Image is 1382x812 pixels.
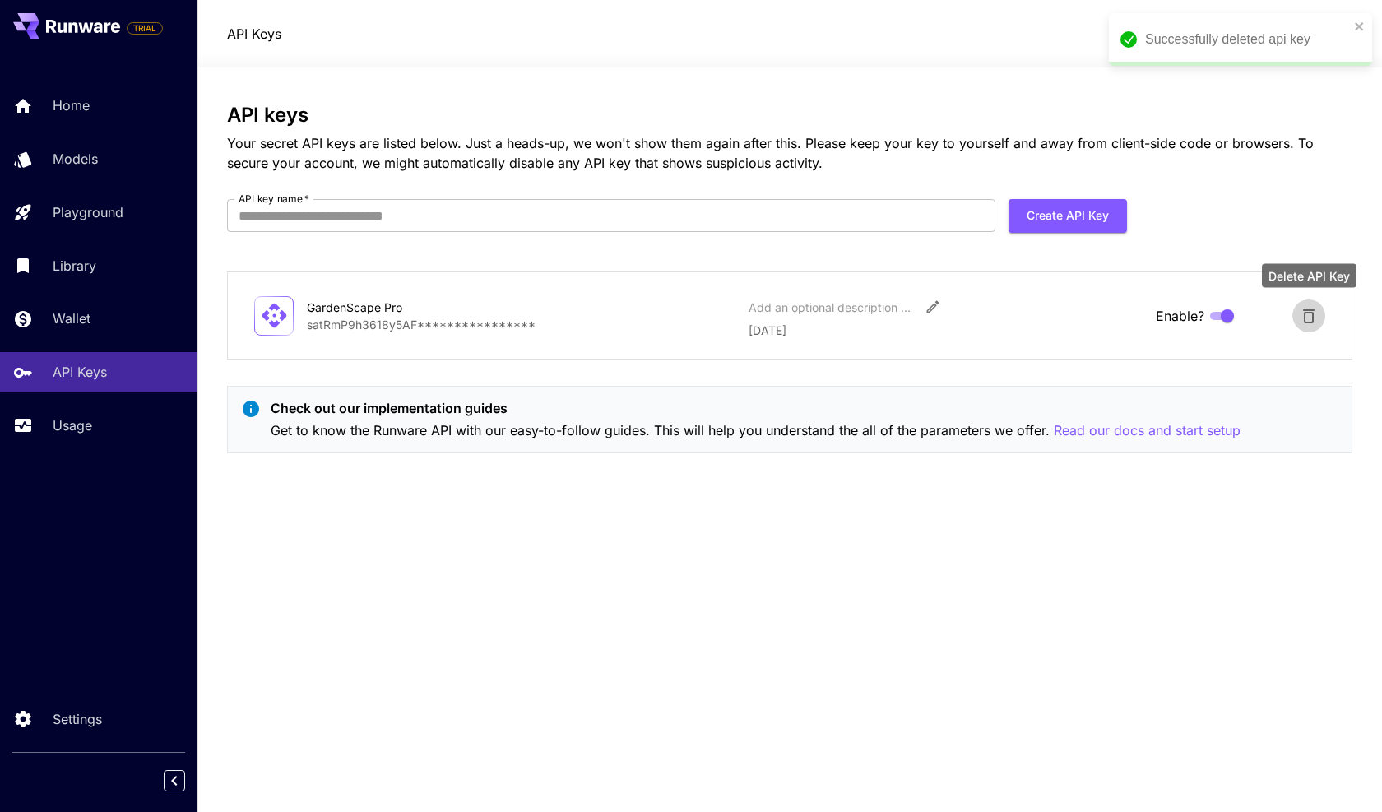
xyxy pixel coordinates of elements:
h3: API keys [227,104,1352,127]
button: close [1354,20,1366,33]
button: Collapse sidebar [164,770,185,791]
div: Add an optional description or comment [749,299,913,316]
button: Create API Key [1009,199,1127,233]
span: Enable? [1156,306,1204,326]
p: [DATE] [749,322,1143,339]
div: GardenScape Pro [307,299,471,316]
p: Usage [53,415,92,435]
button: Edit [918,292,948,322]
div: Successfully deleted api key [1145,30,1349,49]
p: Wallet [53,309,90,328]
p: Check out our implementation guides [271,398,1241,418]
div: Delete API Key [1262,264,1356,288]
div: Collapse sidebar [176,766,197,796]
p: Models [53,149,98,169]
button: Read our docs and start setup [1054,420,1241,441]
p: Library [53,256,96,276]
span: Add your payment card to enable full platform functionality. [127,18,163,38]
p: API Keys [53,362,107,382]
p: Get to know the Runware API with our easy-to-follow guides. This will help you understand the all... [271,420,1241,441]
button: Delete API Key [1292,299,1325,332]
label: API key name [239,192,309,206]
nav: breadcrumb [227,24,281,44]
a: API Keys [227,24,281,44]
p: Playground [53,202,123,222]
span: TRIAL [128,22,162,35]
p: Home [53,95,90,115]
p: Your secret API keys are listed below. Just a heads-up, we won't show them again after this. Plea... [227,133,1352,173]
p: Settings [53,709,102,729]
